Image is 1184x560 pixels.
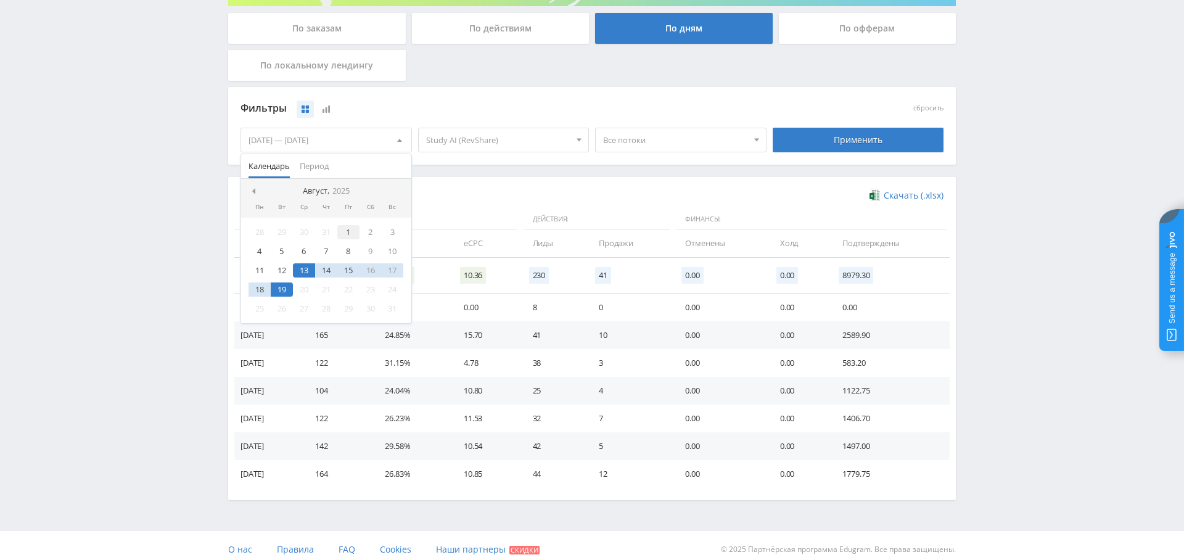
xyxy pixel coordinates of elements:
[520,349,586,377] td: 38
[337,282,360,297] div: 22
[271,204,293,211] div: Вт
[303,405,372,432] td: 122
[451,229,520,257] td: eCPC
[360,204,382,211] div: Сб
[303,377,372,405] td: 104
[830,460,950,488] td: 1779.75
[451,377,520,405] td: 10.80
[768,460,831,488] td: 0.00
[595,13,773,44] div: По дням
[234,229,303,257] td: Дата
[451,460,520,488] td: 10.85
[271,263,293,278] div: 12
[768,294,831,321] td: 0.00
[234,209,517,230] span: Данные:
[586,349,673,377] td: 3
[315,282,337,297] div: 21
[249,154,290,178] span: Календарь
[884,191,943,200] span: Скачать (.xlsx)
[332,186,350,196] i: 2025
[303,432,372,460] td: 142
[315,263,337,278] div: 14
[293,204,315,211] div: Ср
[830,405,950,432] td: 1406.70
[830,377,950,405] td: 1122.75
[295,154,334,178] button: Период
[234,405,303,432] td: [DATE]
[360,225,382,239] div: 2
[673,349,767,377] td: 0.00
[315,204,337,211] div: Чт
[520,321,586,349] td: 41
[249,244,271,258] div: 4
[673,460,767,488] td: 0.00
[271,244,293,258] div: 5
[586,377,673,405] td: 4
[315,302,337,316] div: 28
[681,267,703,284] span: 0.00
[271,302,293,316] div: 26
[360,302,382,316] div: 30
[240,99,767,118] div: Фильтры
[913,104,943,112] button: сбросить
[869,189,880,201] img: xlsx
[520,460,586,488] td: 44
[520,405,586,432] td: 32
[249,263,271,278] div: 11
[234,321,303,349] td: [DATE]
[303,321,372,349] td: 165
[382,302,404,316] div: 31
[241,128,411,152] div: [DATE] — [DATE]
[603,128,747,152] span: Все потоки
[372,405,451,432] td: 26.23%
[460,267,486,284] span: 10.36
[830,294,950,321] td: 0.00
[382,263,404,278] div: 17
[303,349,372,377] td: 122
[586,294,673,321] td: 0
[228,13,406,44] div: По заказам
[372,460,451,488] td: 26.83%
[520,229,586,257] td: Лиды
[529,267,549,284] span: 230
[520,294,586,321] td: 8
[293,282,315,297] div: 20
[234,432,303,460] td: [DATE]
[382,244,404,258] div: 10
[234,460,303,488] td: [DATE]
[673,321,767,349] td: 0.00
[524,209,670,230] span: Действия:
[451,432,520,460] td: 10.54
[249,225,271,239] div: 28
[234,349,303,377] td: [DATE]
[249,282,271,297] div: 18
[586,432,673,460] td: 5
[509,546,540,554] span: Скидки
[673,294,767,321] td: 0.00
[768,349,831,377] td: 0.00
[586,405,673,432] td: 7
[228,50,406,81] div: По локальному лендингу
[360,263,382,278] div: 16
[337,244,360,258] div: 8
[768,377,831,405] td: 0.00
[520,432,586,460] td: 42
[372,321,451,349] td: 24.85%
[360,244,382,258] div: 9
[830,432,950,460] td: 1497.00
[382,225,404,239] div: 3
[673,229,767,257] td: Отменены
[830,349,950,377] td: 583.20
[337,263,360,278] div: 15
[380,543,411,555] span: Cookies
[300,154,329,178] span: Период
[768,321,831,349] td: 0.00
[426,128,570,152] span: Study AI (RevShare)
[586,460,673,488] td: 12
[451,321,520,349] td: 15.70
[337,302,360,316] div: 29
[293,225,315,239] div: 30
[382,204,404,211] div: Вс
[869,189,943,202] a: Скачать (.xlsx)
[277,543,314,555] span: Правила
